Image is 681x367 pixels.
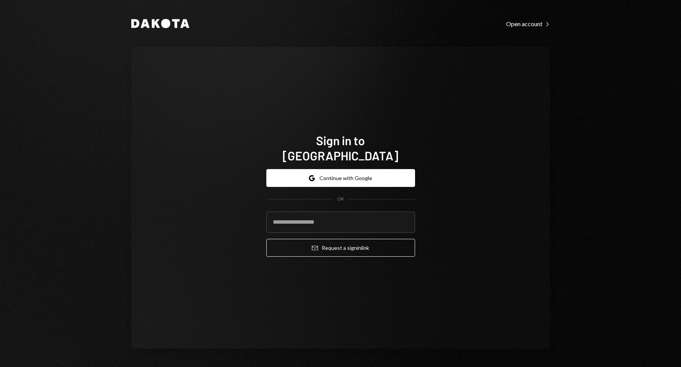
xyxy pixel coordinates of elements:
[506,20,550,28] div: Open account
[266,239,415,257] button: Request a signinlink
[266,133,415,163] h1: Sign in to [GEOGRAPHIC_DATA]
[506,19,550,28] a: Open account
[337,196,344,202] div: OR
[266,169,415,187] button: Continue with Google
